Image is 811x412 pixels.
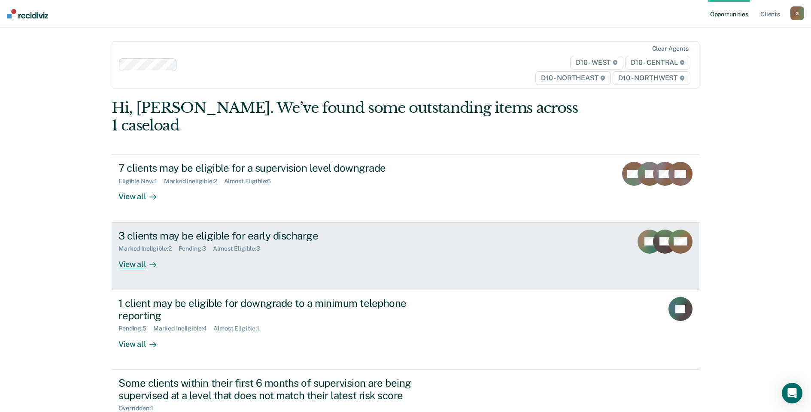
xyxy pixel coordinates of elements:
div: Overridden : 1 [118,405,160,412]
a: 3 clients may be eligible for early dischargeMarked Ineligible:2Pending:3Almost Eligible:3View all [112,223,699,290]
div: 1 client may be eligible for downgrade to a minimum telephone reporting [118,297,420,322]
span: D10 - WEST [570,56,623,70]
div: Almost Eligible : 6 [224,178,278,185]
img: Recidiviz [7,9,48,18]
div: Almost Eligible : 1 [213,325,266,332]
div: Pending : 5 [118,325,153,332]
div: Almost Eligible : 3 [213,245,267,252]
span: D10 - CENTRAL [625,56,690,70]
span: D10 - NORTHEAST [535,71,611,85]
div: Marked Ineligible : 4 [153,325,213,332]
div: View all [118,252,167,269]
div: Marked Ineligible : 2 [118,245,178,252]
a: 7 clients may be eligible for a supervision level downgradeEligible Now:1Marked Ineligible:2Almos... [112,154,699,222]
div: Some clients within their first 6 months of supervision are being supervised at a level that does... [118,377,420,402]
div: Open Intercom Messenger [782,383,802,403]
div: Eligible Now : 1 [118,178,164,185]
div: Pending : 3 [179,245,213,252]
div: 3 clients may be eligible for early discharge [118,230,420,242]
div: Clear agents [652,45,689,52]
span: D10 - NORTHWEST [613,71,690,85]
div: View all [118,185,167,202]
div: Hi, [PERSON_NAME]. We’ve found some outstanding items across 1 caseload [112,99,582,134]
a: 1 client may be eligible for downgrade to a minimum telephone reportingPending:5Marked Ineligible... [112,290,699,370]
div: View all [118,332,167,349]
button: G [790,6,804,20]
div: 7 clients may be eligible for a supervision level downgrade [118,162,420,174]
div: Marked Ineligible : 2 [164,178,224,185]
